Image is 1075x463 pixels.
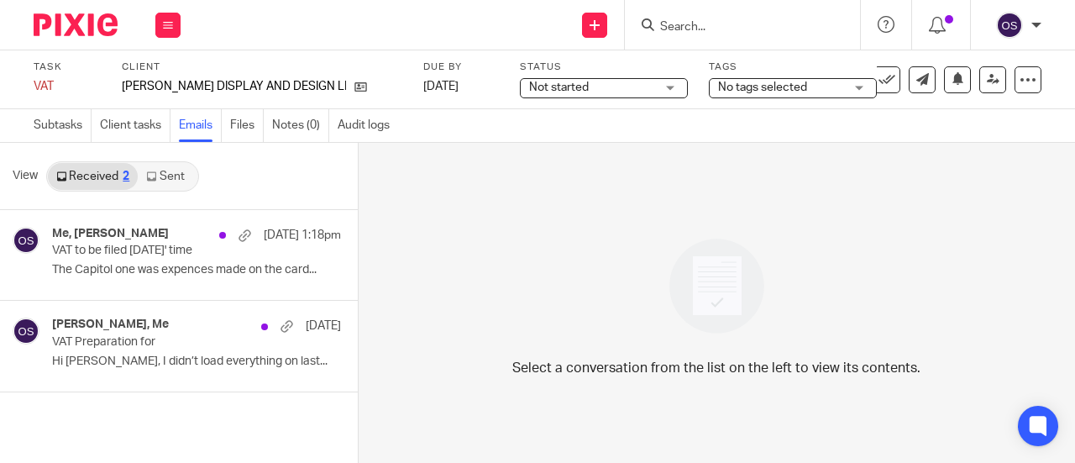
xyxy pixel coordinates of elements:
p: [PERSON_NAME] DISPLAY AND DESIGN LIMITED [122,78,346,95]
img: image [658,228,775,345]
label: Client [122,61,402,74]
img: svg%3E [996,12,1023,39]
p: [DATE] 1:18pm [264,227,341,244]
img: svg%3E [13,318,39,345]
a: Audit logs [338,109,398,142]
div: 2 [123,171,129,182]
a: Notes (0) [272,109,329,142]
img: svg%3E [13,227,39,254]
a: Received2 [48,163,138,190]
img: Pixie [34,13,118,36]
p: VAT Preparation for [52,335,283,350]
h4: Me, [PERSON_NAME] [52,227,169,241]
label: Tags [709,61,877,74]
span: No tags selected [718,82,807,93]
p: Select a conversation from the list on the left to view its contents. [512,358,920,378]
a: Files [230,109,264,142]
div: VAT [34,78,101,95]
input: Search [658,20,810,35]
p: VAT to be filed [DATE]' time [52,244,283,258]
span: View [13,167,38,185]
label: Status [520,61,688,74]
p: [DATE] [306,318,341,334]
a: Subtasks [34,109,92,142]
label: Task [34,61,101,74]
h4: [PERSON_NAME], Me [52,318,169,332]
label: Due by [423,61,499,74]
span: [DATE] [423,81,459,92]
a: Emails [179,109,222,142]
p: The Capitol one was expences made on the card... [52,263,341,277]
span: Not started [529,82,589,93]
a: Sent [138,163,197,190]
a: Client tasks [100,109,170,142]
p: Hi [PERSON_NAME], I didn’t load everything on last... [52,355,341,369]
